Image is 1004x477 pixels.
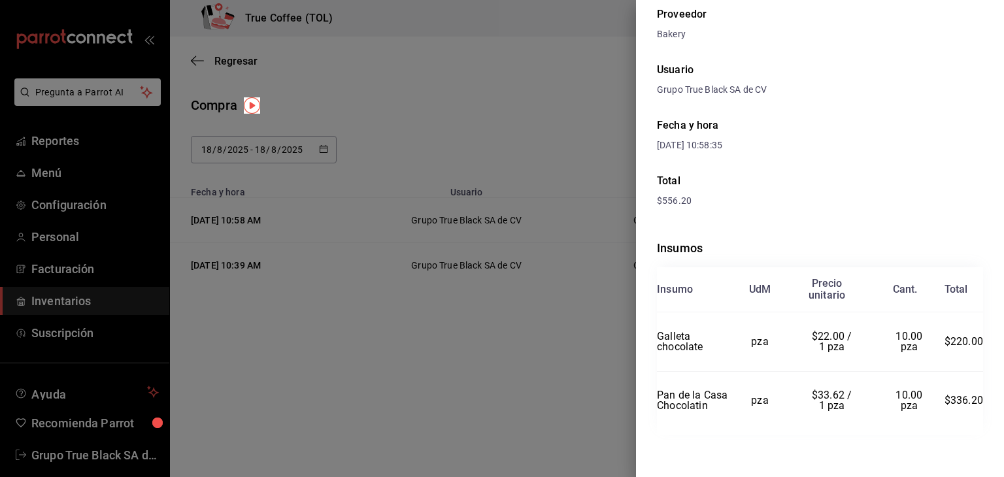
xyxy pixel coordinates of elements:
div: Fecha y hora [657,118,820,133]
div: Total [657,173,983,189]
img: Tooltip marker [244,97,260,114]
td: Galleta chocolate [657,312,730,372]
span: $336.20 [945,394,983,406]
td: Pan de la Casa Chocolatin [657,371,730,430]
div: Cant. [893,284,918,295]
div: Usuario [657,62,983,78]
span: $22.00 / 1 pza [812,330,855,353]
span: 10.00 pza [895,389,925,412]
div: Insumo [657,284,693,295]
div: Precio unitario [809,278,845,301]
td: pza [730,371,790,430]
div: Grupo True Black SA de CV [657,83,983,97]
div: [DATE] 10:58:35 [657,139,820,152]
div: Insumos [657,239,983,257]
span: $33.62 / 1 pza [812,389,855,412]
div: UdM [749,284,771,295]
td: pza [730,312,790,372]
span: 10.00 pza [895,330,925,353]
div: Bakery [657,27,983,41]
div: Total [945,284,968,295]
div: Proveedor [657,7,983,22]
span: $556.20 [657,195,692,206]
span: $220.00 [945,335,983,348]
